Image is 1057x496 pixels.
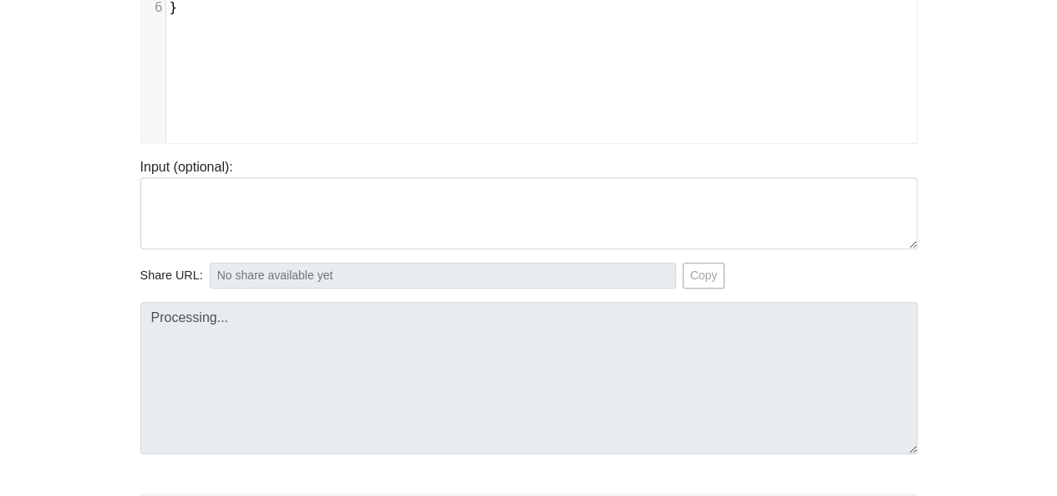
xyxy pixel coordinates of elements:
span: Share URL: [140,267,203,285]
input: No share available yet [210,263,676,289]
button: Copy [683,263,725,289]
div: Input (optional): [128,157,930,249]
